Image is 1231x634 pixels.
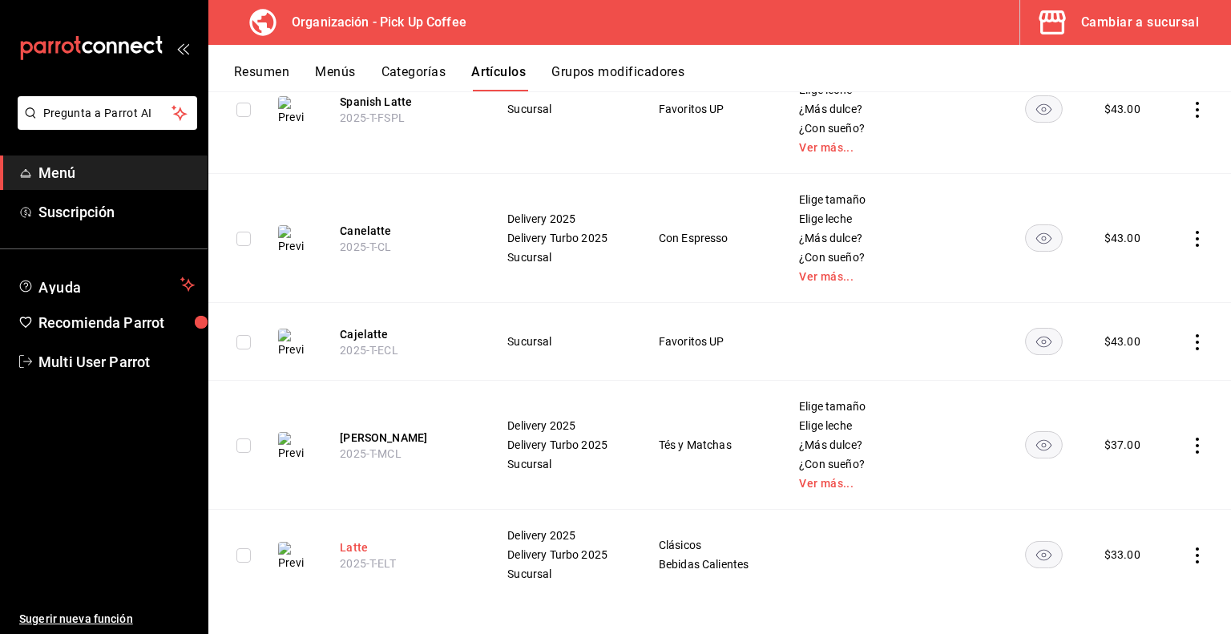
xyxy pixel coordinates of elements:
span: Delivery 2025 [507,530,619,541]
span: Favoritos UP [659,336,759,347]
span: Suscripción [38,201,195,223]
span: Elige leche [799,213,983,224]
span: Ayuda [38,275,174,294]
button: availability-product [1025,541,1063,568]
span: Con Espresso [659,232,759,244]
button: actions [1189,334,1205,350]
button: Grupos modificadores [551,64,684,91]
div: $ 43.00 [1104,333,1140,349]
div: $ 43.00 [1104,230,1140,246]
img: Preview [278,432,304,461]
button: edit-product-location [340,539,468,555]
button: Menús [315,64,355,91]
button: actions [1189,547,1205,563]
button: Artículos [471,64,526,91]
span: Elige tamaño [799,194,983,205]
span: Elige leche [799,84,983,95]
span: Pregunta a Parrot AI [43,105,172,122]
div: $ 43.00 [1104,101,1140,117]
span: Sucursal [507,458,619,470]
span: Elige leche [799,420,983,431]
button: Resumen [234,64,289,91]
span: Tés y Matchas [659,439,759,450]
span: Menú [38,162,195,184]
span: Elige tamaño [799,401,983,412]
img: Preview [278,96,304,125]
span: Delivery Turbo 2025 [507,232,619,244]
button: Pregunta a Parrot AI [18,96,197,130]
span: ¿Más dulce? [799,103,983,115]
div: $ 33.00 [1104,547,1140,563]
span: ¿Con sueño? [799,123,983,134]
button: open_drawer_menu [176,42,189,55]
span: Favoritos UP [659,103,759,115]
button: edit-product-location [340,430,468,446]
span: 2025-T-ECL [340,344,398,357]
a: Ver más... [799,142,983,153]
span: Multi User Parrot [38,351,195,373]
span: Delivery Turbo 2025 [507,549,619,560]
button: availability-product [1025,328,1063,355]
a: Ver más... [799,478,983,489]
span: 2025-T-MCL [340,447,402,460]
img: Preview [278,225,304,254]
button: edit-product-location [340,326,468,342]
span: ¿Más dulce? [799,439,983,450]
button: availability-product [1025,431,1063,458]
button: availability-product [1025,95,1063,123]
button: actions [1189,438,1205,454]
button: edit-product-location [340,223,468,239]
span: 2025-T-CL [340,240,391,253]
span: 2025-T-ELT [340,557,396,570]
button: actions [1189,102,1205,118]
div: $ 37.00 [1104,437,1140,453]
button: edit-product-location [340,94,468,110]
h3: Organización - Pick Up Coffee [279,13,466,32]
span: Bebidas Calientes [659,559,759,570]
span: ¿Con sueño? [799,252,983,263]
span: Delivery Turbo 2025 [507,439,619,450]
a: Ver más... [799,271,983,282]
button: actions [1189,231,1205,247]
span: ¿Más dulce? [799,232,983,244]
span: Delivery 2025 [507,213,619,224]
span: Delivery 2025 [507,420,619,431]
span: ¿Con sueño? [799,458,983,470]
div: Cambiar a sucursal [1081,11,1199,34]
span: Clásicos [659,539,759,551]
span: 2025-T-FSPL [340,111,405,124]
button: Categorías [381,64,446,91]
img: Preview [278,542,304,571]
span: Sucursal [507,103,619,115]
img: Preview [278,329,304,357]
span: Sucursal [507,568,619,579]
span: Recomienda Parrot [38,312,195,333]
span: Sucursal [507,252,619,263]
div: navigation tabs [234,64,1231,91]
span: Sugerir nueva función [19,611,195,628]
button: availability-product [1025,224,1063,252]
span: Sucursal [507,336,619,347]
a: Pregunta a Parrot AI [11,116,197,133]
